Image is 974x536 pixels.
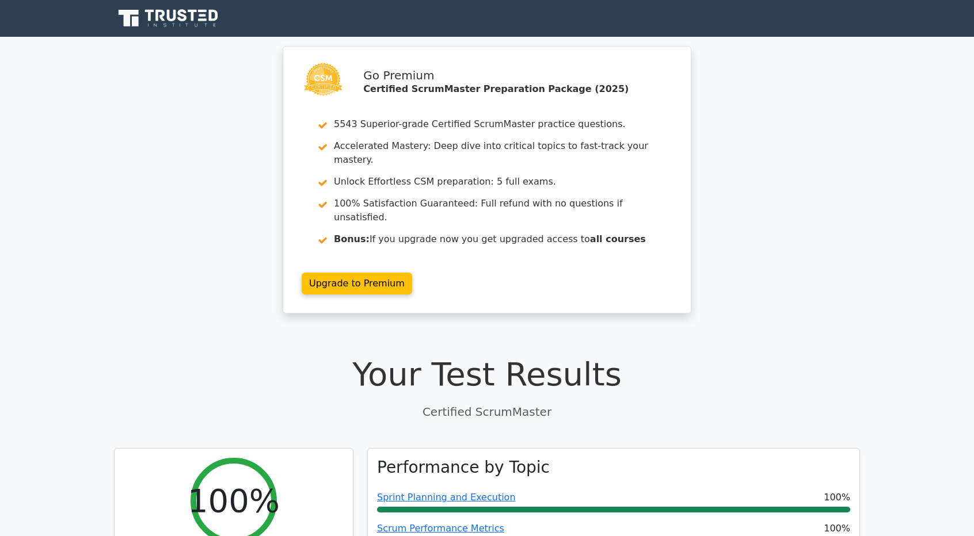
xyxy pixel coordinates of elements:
a: Upgrade to Premium [302,273,412,294]
a: Scrum Performance Metrics [377,523,504,534]
h1: Your Test Results [114,355,860,393]
a: Sprint Planning and Execution [377,492,516,503]
h2: 100% [188,481,280,520]
h3: Performance by Topic [377,458,550,477]
span: 100% [824,522,850,535]
span: 100% [824,491,850,504]
p: Certified ScrumMaster [114,403,860,420]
